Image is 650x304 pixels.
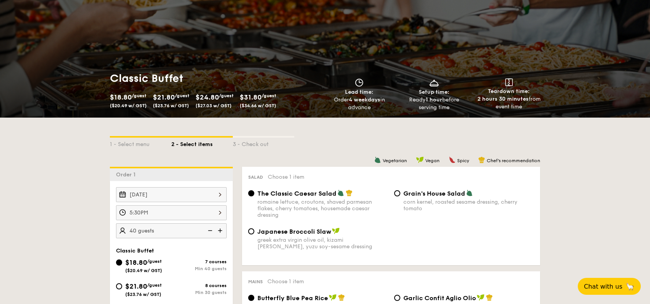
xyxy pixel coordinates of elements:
[257,237,388,250] div: greek extra virgin olive oil, kizami [PERSON_NAME], yuzu soy-sesame dressing
[125,258,147,267] span: $18.80
[110,103,147,108] span: ($20.49 w/ GST)
[116,283,122,289] input: $21.80/guest($23.76 w/ GST)8 coursesMin 30 guests
[426,96,442,103] strong: 1 hour
[505,78,513,86] img: icon-teardown.65201eee.svg
[346,189,353,196] img: icon-chef-hat.a58ddaea.svg
[449,156,456,163] img: icon-spicy.37a8142b.svg
[428,78,440,87] img: icon-dish.430c3a2e.svg
[248,295,254,301] input: Butterfly Blue Pea Riceshallots, coriander, supergarlicfied oil, blue pea flower
[425,158,439,163] span: Vegan
[329,294,337,301] img: icon-vegan.f8ff3823.svg
[171,283,227,288] div: 8 courses
[625,282,635,291] span: 🦙
[416,156,424,163] img: icon-vegan.f8ff3823.svg
[132,93,146,98] span: /guest
[116,187,227,202] input: Event date
[474,95,543,111] div: from event time
[267,278,304,285] span: Choose 1 item
[125,268,162,273] span: ($20.49 w/ GST)
[262,93,276,98] span: /guest
[477,294,484,301] img: icon-vegan.f8ff3823.svg
[248,279,263,284] span: Mains
[110,138,171,148] div: 1 - Select menu
[219,93,234,98] span: /guest
[153,103,189,108] span: ($23.76 w/ GST)
[478,156,485,163] img: icon-chef-hat.a58ddaea.svg
[584,283,622,290] span: Chat with us
[240,103,276,108] span: ($34.66 w/ GST)
[116,248,154,254] span: Classic Buffet
[147,259,162,264] span: /guest
[345,89,373,95] span: Lead time:
[110,93,132,101] span: $18.80
[457,158,469,163] span: Spicy
[175,93,189,98] span: /guest
[400,96,469,111] div: Ready before serving time
[338,294,345,301] img: icon-chef-hat.a58ddaea.svg
[383,158,407,163] span: Vegetarian
[268,174,304,180] span: Choose 1 item
[153,93,175,101] span: $21.80
[147,282,162,288] span: /guest
[403,199,534,212] div: corn kernel, roasted sesame dressing, cherry tomato
[116,205,227,220] input: Event time
[171,290,227,295] div: Min 30 guests
[196,103,232,108] span: ($27.03 w/ GST)
[240,93,262,101] span: $31.80
[233,138,294,148] div: 3 - Check out
[257,199,388,218] div: romaine lettuce, croutons, shaved parmesan flakes, cherry tomatoes, housemade caesar dressing
[171,266,227,271] div: Min 40 guests
[478,96,529,102] strong: 2 hours 30 minutes
[204,223,215,238] img: icon-reduce.1d2dbef1.svg
[196,93,219,101] span: $24.80
[487,158,540,163] span: Chef's recommendation
[171,138,233,148] div: 2 - Select items
[403,190,465,197] span: Grain's House Salad
[488,88,530,95] span: Teardown time:
[215,223,227,238] img: icon-add.58712e84.svg
[257,294,328,302] span: Butterfly Blue Pea Rice
[125,282,147,291] span: $21.80
[248,174,263,180] span: Salad
[116,223,227,238] input: Number of guests
[394,190,400,196] input: Grain's House Saladcorn kernel, roasted sesame dressing, cherry tomato
[394,295,400,301] input: Garlic Confit Aglio Oliosuper garlicfied oil, slow baked cherry tomatoes, garden fresh thyme
[403,294,476,302] span: Garlic Confit Aglio Olio
[257,228,331,235] span: Japanese Broccoli Slaw
[325,96,394,111] div: Order in advance
[353,78,365,87] img: icon-clock.2db775ea.svg
[374,156,381,163] img: icon-vegetarian.fe4039eb.svg
[419,89,449,95] span: Setup time:
[332,228,340,234] img: icon-vegan.f8ff3823.svg
[116,259,122,266] input: $18.80/guest($20.49 w/ GST)7 coursesMin 40 guests
[578,278,641,295] button: Chat with us🦙
[248,228,254,234] input: Japanese Broccoli Slawgreek extra virgin olive oil, kizami [PERSON_NAME], yuzu soy-sesame dressing
[337,189,344,196] img: icon-vegetarian.fe4039eb.svg
[248,190,254,196] input: The Classic Caesar Saladromaine lettuce, croutons, shaved parmesan flakes, cherry tomatoes, house...
[110,71,322,85] h1: Classic Buffet
[116,171,139,178] span: Order 1
[486,294,493,301] img: icon-chef-hat.a58ddaea.svg
[466,189,473,196] img: icon-vegetarian.fe4039eb.svg
[171,259,227,264] div: 7 courses
[349,96,380,103] strong: 4 weekdays
[257,190,337,197] span: The Classic Caesar Salad
[125,292,161,297] span: ($23.76 w/ GST)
